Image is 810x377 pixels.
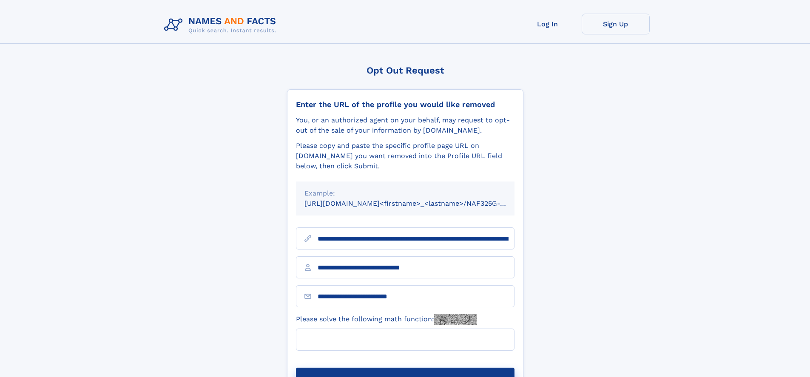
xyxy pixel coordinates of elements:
div: You, or an authorized agent on your behalf, may request to opt-out of the sale of your informatio... [296,115,514,136]
a: Sign Up [582,14,650,34]
a: Log In [514,14,582,34]
small: [URL][DOMAIN_NAME]<firstname>_<lastname>/NAF325G-xxxxxxxx [304,199,531,207]
div: Please copy and paste the specific profile page URL on [DOMAIN_NAME] you want removed into the Pr... [296,141,514,171]
div: Example: [304,188,506,198]
div: Enter the URL of the profile you would like removed [296,100,514,109]
img: Logo Names and Facts [161,14,283,37]
label: Please solve the following math function: [296,314,477,325]
div: Opt Out Request [287,65,523,76]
